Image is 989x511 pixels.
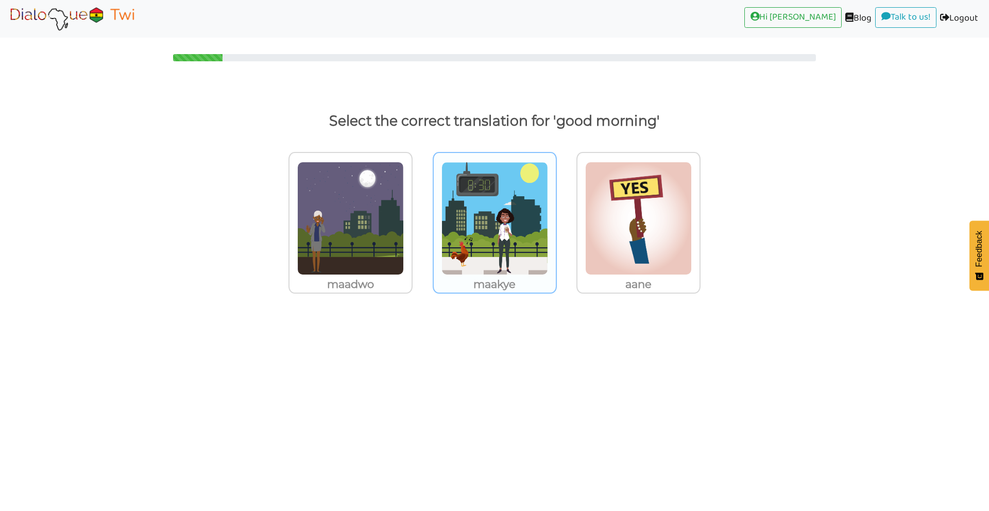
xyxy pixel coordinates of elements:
[441,162,548,275] img: mema_wo_akye.png
[936,7,982,30] a: Logout
[975,231,984,267] span: Feedback
[875,7,936,28] a: Talk to us!
[297,162,404,275] img: mema_wo_adwo.png
[577,275,700,294] p: aane
[434,275,556,294] p: maakye
[744,7,842,28] a: Hi [PERSON_NAME]
[842,7,875,30] a: Blog
[969,220,989,291] button: Feedback - Show survey
[7,6,137,31] img: Select Course Page
[25,109,964,133] p: Select the correct translation for 'good morning'
[585,162,692,275] img: aane.png
[289,275,412,294] p: maadwo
